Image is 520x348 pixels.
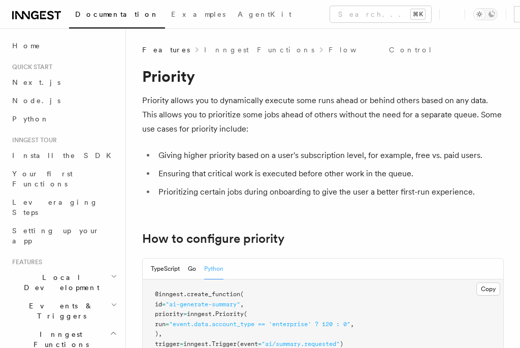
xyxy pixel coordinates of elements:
[155,321,166,328] span: run
[8,146,119,165] a: Install the SDK
[215,310,244,318] span: Priority
[8,165,119,193] a: Your first Functions
[8,110,119,128] a: Python
[350,321,354,328] span: ,
[142,45,190,55] span: Features
[142,93,504,136] p: Priority allows you to dynamically execute some runs ahead or behind others based on any data. Th...
[12,78,60,86] span: Next.js
[183,340,212,347] span: inngest.
[204,259,223,279] button: Python
[8,136,57,144] span: Inngest tour
[244,310,247,318] span: (
[155,185,504,199] li: Prioritizing certain jobs during onboarding to give the user a better first-run experience.
[8,73,119,91] a: Next.js
[171,10,225,18] span: Examples
[155,167,504,181] li: Ensuring that critical work is executed before other work in the queue.
[166,301,240,308] span: "ai-generate-summary"
[155,291,183,298] span: @inngest
[240,291,244,298] span: (
[476,282,500,296] button: Copy
[162,301,166,308] span: =
[212,340,237,347] span: Trigger
[12,41,41,51] span: Home
[69,3,165,28] a: Documentation
[187,310,215,318] span: inngest.
[166,321,169,328] span: =
[237,340,258,347] span: (event
[258,340,262,347] span: =
[183,310,187,318] span: =
[204,45,314,55] a: Inngest Functions
[340,340,343,347] span: )
[330,6,431,22] button: Search...⌘K
[8,272,111,293] span: Local Development
[180,340,183,347] span: =
[8,37,119,55] a: Home
[151,259,180,279] button: TypeScript
[187,291,240,298] span: create_function
[142,232,284,246] a: How to configure priority
[8,63,52,71] span: Quick start
[12,227,100,245] span: Setting up your app
[240,301,244,308] span: ,
[473,8,498,20] button: Toggle dark mode
[329,45,433,55] a: Flow Control
[8,301,111,321] span: Events & Triggers
[155,330,162,337] span: ),
[238,10,291,18] span: AgentKit
[169,321,350,328] span: "event.data.account_type == 'enterprise' ? 120 : 0"
[155,310,183,318] span: priority
[12,151,117,160] span: Install the SDK
[155,148,504,163] li: Giving higher priority based on a user's subscription level, for example, free vs. paid users.
[232,3,298,27] a: AgentKit
[165,3,232,27] a: Examples
[12,97,60,105] span: Node.js
[8,258,42,266] span: Features
[8,268,119,297] button: Local Development
[75,10,159,18] span: Documentation
[262,340,340,347] span: "ai/summary.requested"
[8,91,119,110] a: Node.js
[12,170,73,188] span: Your first Functions
[8,193,119,222] a: Leveraging Steps
[8,222,119,250] a: Setting up your app
[12,115,49,123] span: Python
[411,9,425,19] kbd: ⌘K
[188,259,196,279] button: Go
[183,291,187,298] span: .
[155,340,180,347] span: trigger
[155,301,162,308] span: id
[12,198,98,216] span: Leveraging Steps
[142,67,504,85] h1: Priority
[8,297,119,325] button: Events & Triggers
